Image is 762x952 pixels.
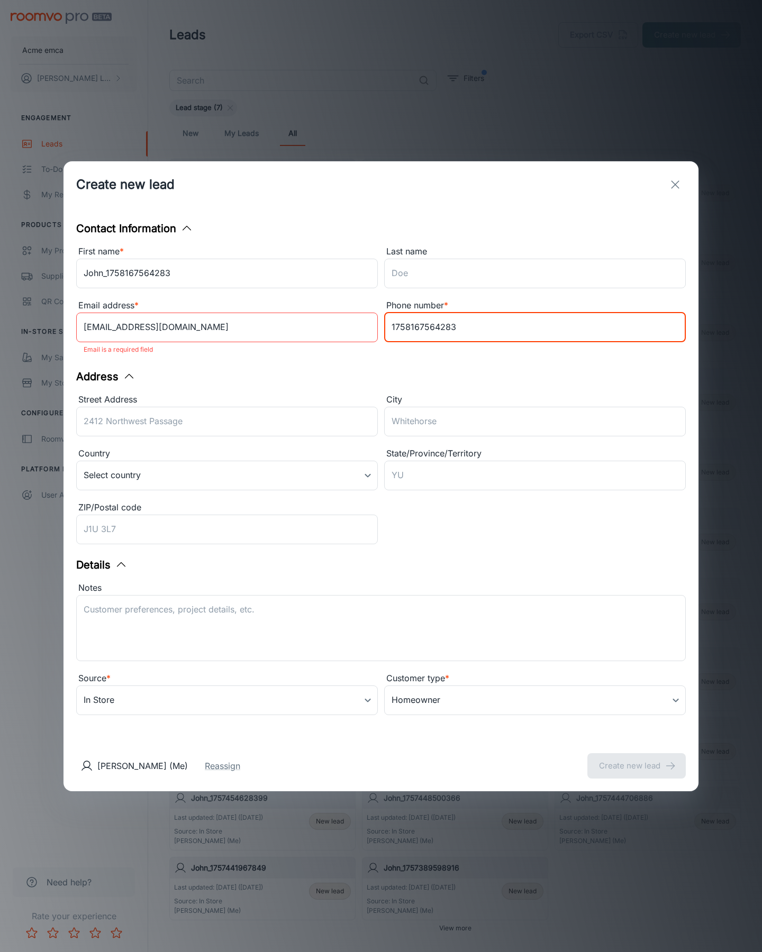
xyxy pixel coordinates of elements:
div: Last name [384,245,686,259]
div: Street Address [76,393,378,407]
input: 2412 Northwest Passage [76,407,378,436]
input: +1 439-123-4567 [384,313,686,342]
div: In Store [76,685,378,715]
button: Contact Information [76,221,193,236]
input: myname@example.com [76,313,378,342]
input: Whitehorse [384,407,686,436]
p: [PERSON_NAME] (Me) [97,759,188,772]
div: Select country [76,461,378,490]
p: Email is a required field [84,343,370,356]
div: Homeowner [384,685,686,715]
div: ZIP/Postal code [76,501,378,515]
input: Doe [384,259,686,288]
input: YU [384,461,686,490]
input: John [76,259,378,288]
div: Source [76,672,378,685]
div: Phone number [384,299,686,313]
div: Customer type [384,672,686,685]
div: City [384,393,686,407]
button: Reassign [205,759,240,772]
div: Email address [76,299,378,313]
button: Address [76,369,135,385]
div: State/Province/Territory [384,447,686,461]
button: exit [665,174,686,195]
h1: Create new lead [76,175,175,194]
div: Country [76,447,378,461]
button: Details [76,557,128,573]
div: First name [76,245,378,259]
input: J1U 3L7 [76,515,378,544]
div: Notes [76,581,686,595]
